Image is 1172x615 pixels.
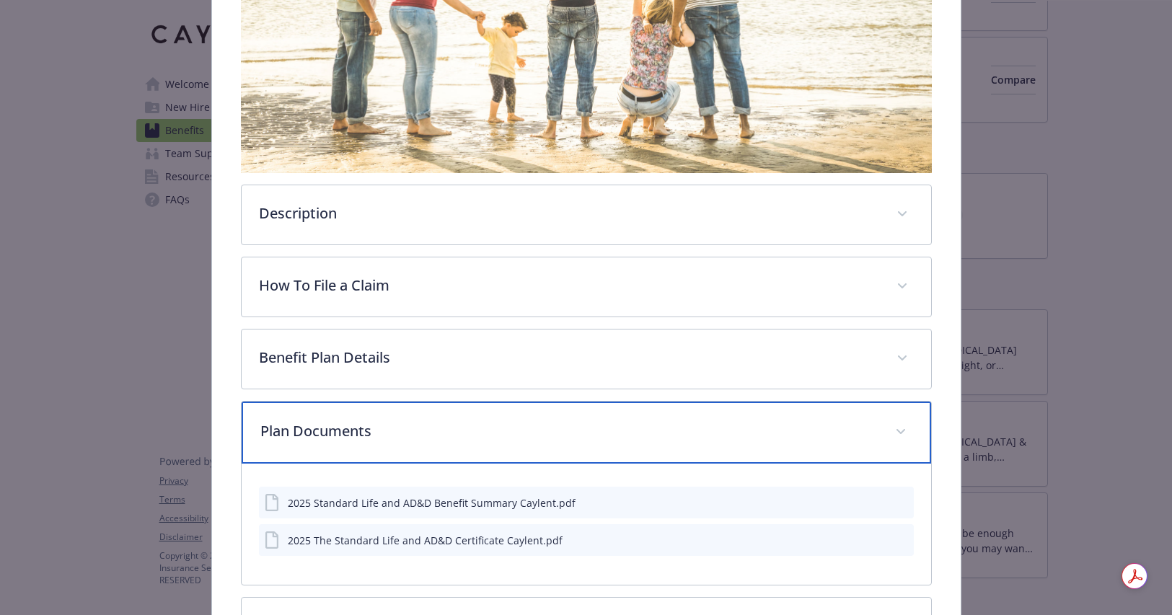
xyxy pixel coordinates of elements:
div: 2025 The Standard Life and AD&D Certificate Caylent.pdf [288,533,563,548]
p: How To File a Claim [259,275,879,296]
p: Benefit Plan Details [259,347,879,368]
div: Plan Documents [242,464,931,585]
p: Description [259,203,879,224]
button: download file [872,533,884,548]
div: Benefit Plan Details [242,329,931,389]
p: Plan Documents [260,420,878,442]
div: Plan Documents [242,402,931,464]
div: Description [242,185,931,244]
button: preview file [895,533,908,548]
button: download file [872,495,884,510]
button: preview file [895,495,908,510]
div: How To File a Claim [242,257,931,317]
div: 2025 Standard Life and AD&D Benefit Summary Caylent.pdf [288,495,576,510]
